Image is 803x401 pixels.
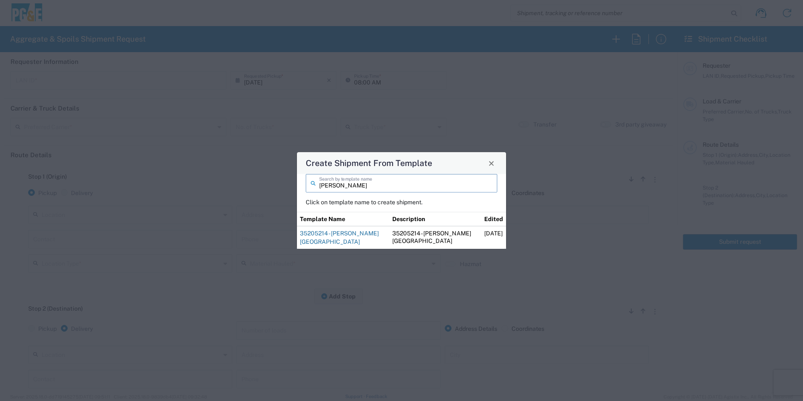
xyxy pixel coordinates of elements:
[306,198,497,206] p: Click on template name to create shipment.
[389,212,482,226] th: Description
[297,212,506,249] table: Shipment templates
[306,157,432,169] h4: Create Shipment From Template
[297,212,389,226] th: Template Name
[300,230,379,245] a: 35205214 - [PERSON_NAME][GEOGRAPHIC_DATA]
[481,212,506,226] th: Edited
[389,226,482,249] td: 35205214 - [PERSON_NAME][GEOGRAPHIC_DATA]
[481,226,506,249] td: [DATE]
[485,157,497,169] button: Close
